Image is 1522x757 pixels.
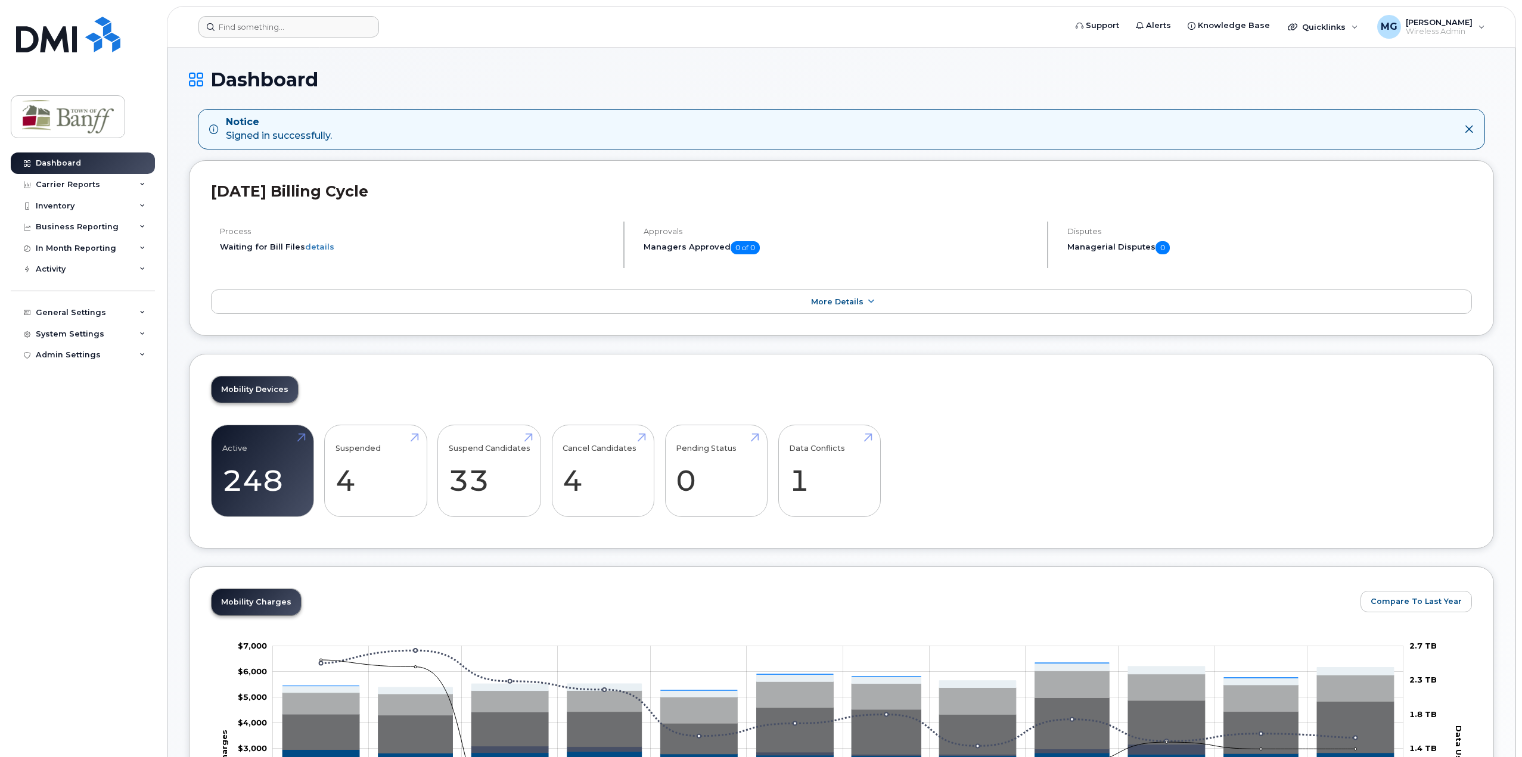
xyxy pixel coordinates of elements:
[811,297,863,306] span: More Details
[189,69,1494,90] h1: Dashboard
[238,666,267,676] tspan: $6,000
[238,641,267,650] g: $0
[644,241,1037,254] h5: Managers Approved
[226,116,332,129] strong: Notice
[1409,709,1437,719] tspan: 1.8 TB
[238,743,267,753] g: $0
[1067,241,1472,254] h5: Managerial Disputes
[238,641,267,650] tspan: $7,000
[1409,743,1437,753] tspan: 1.4 TB
[211,182,1472,200] h2: [DATE] Billing Cycle
[238,718,267,727] g: $0
[212,589,301,615] a: Mobility Charges
[644,227,1037,236] h4: Approvals
[676,432,756,510] a: Pending Status 0
[1409,675,1437,684] tspan: 2.3 TB
[1409,641,1437,650] tspan: 2.7 TB
[238,718,267,727] tspan: $4,000
[222,432,303,510] a: Active 248
[220,227,613,236] h4: Process
[449,432,530,510] a: Suspend Candidates 33
[1156,241,1170,254] span: 0
[1371,596,1462,607] span: Compare To Last Year
[282,671,1394,724] g: Features
[238,692,267,702] g: $0
[1361,591,1472,612] button: Compare To Last Year
[563,432,643,510] a: Cancel Candidates 4
[305,242,334,251] a: details
[220,241,613,253] li: Waiting for Bill Files
[336,432,416,510] a: Suspended 4
[1067,227,1472,236] h4: Disputes
[731,241,760,254] span: 0 of 0
[282,698,1394,755] g: Data
[226,116,332,143] div: Signed in successfully.
[789,432,869,510] a: Data Conflicts 1
[238,692,267,702] tspan: $5,000
[238,743,267,753] tspan: $3,000
[238,666,267,676] g: $0
[212,376,298,403] a: Mobility Devices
